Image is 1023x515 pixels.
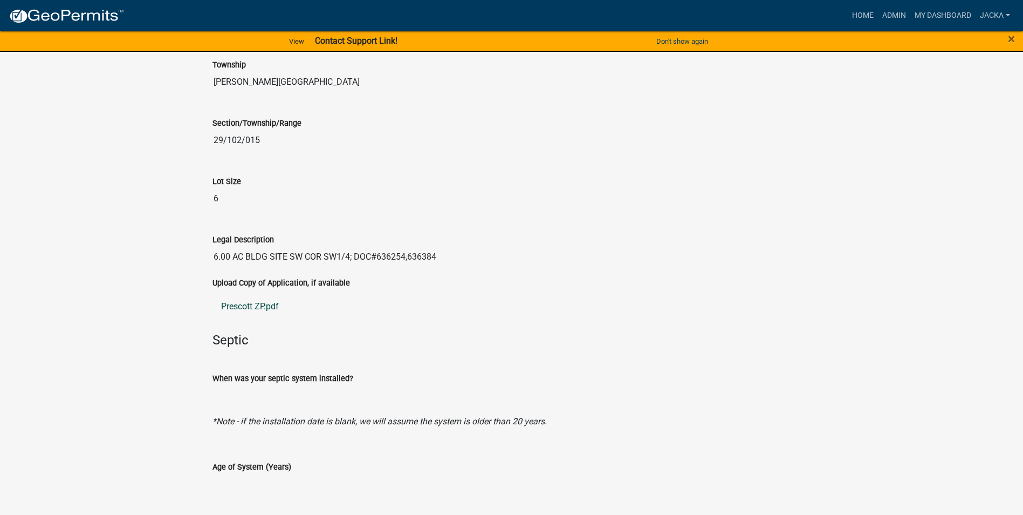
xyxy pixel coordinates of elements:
a: Admin [878,5,910,26]
label: Township [212,62,246,69]
i: *Note - if the installation date is blank, we will assume the system is older than 20 years. [212,416,547,426]
label: When was your septic system installed? [212,375,353,383]
a: Home [848,5,878,26]
label: Upload Copy of Application, if available [212,280,350,287]
a: My Dashboard [910,5,976,26]
label: Section/Township/Range [212,120,301,127]
button: Close [1008,32,1015,45]
label: Age of System (Years) [212,464,291,471]
a: jacka [976,5,1014,26]
button: Don't show again [652,32,712,50]
span: × [1008,31,1015,46]
label: Lot Size [212,178,241,186]
a: Prescott ZP.pdf [212,294,811,320]
a: View [285,32,308,50]
h4: Septic [212,333,811,348]
label: Legal Description [212,236,274,244]
strong: Contact Support Link! [315,36,397,46]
